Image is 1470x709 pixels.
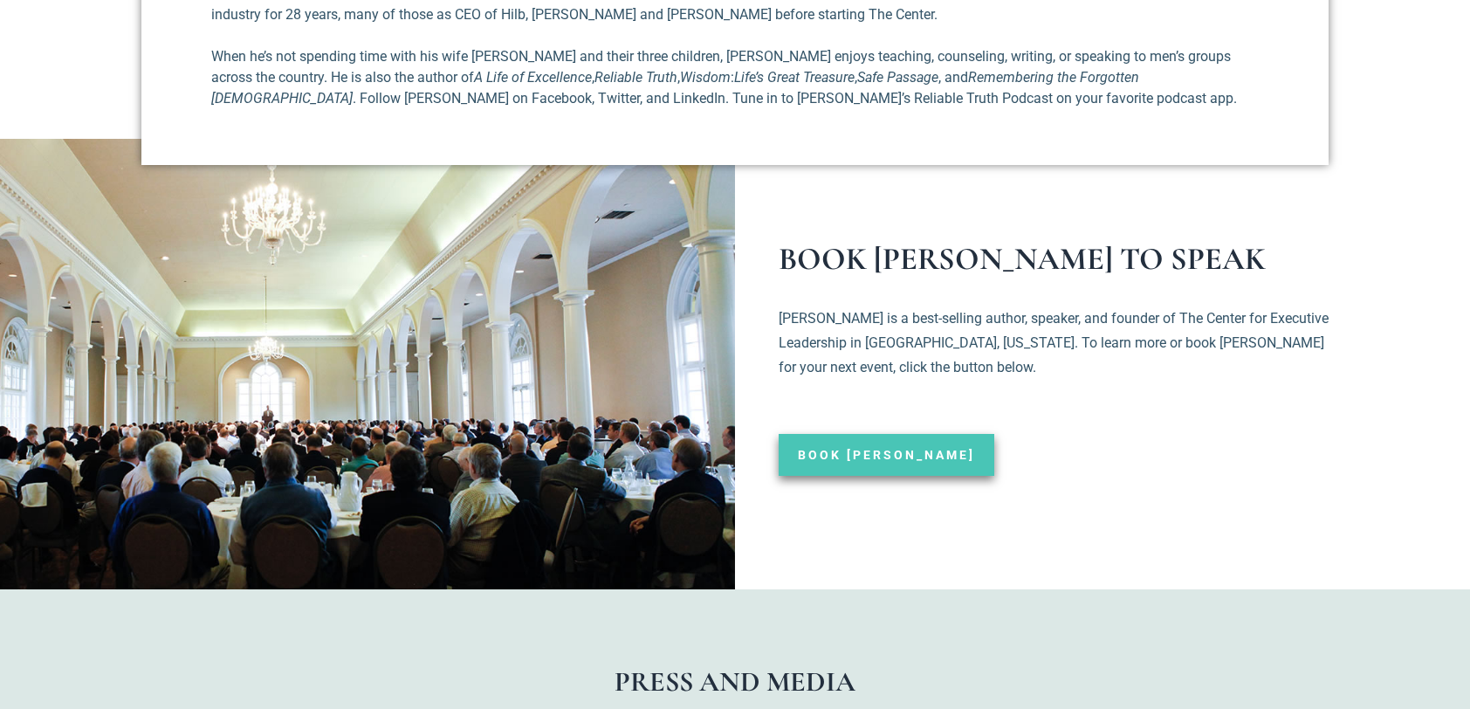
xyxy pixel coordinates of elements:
[594,69,677,86] em: Reliable Truth
[474,69,592,86] em: A Life of Excellence
[779,434,994,476] a: Book [PERSON_NAME]
[680,69,731,86] em: Wisdom
[734,69,855,86] em: Life’s Great Treasure
[798,449,975,461] span: Book [PERSON_NAME]
[211,46,1259,109] p: When he’s not spending time with his wife [PERSON_NAME] and their three children, [PERSON_NAME] e...
[857,69,938,86] em: Safe Passage
[779,244,1337,275] h1: BOOK [PERSON_NAME] TO SPEAK
[779,306,1337,404] p: [PERSON_NAME] is a best-selling author, speaker, and founder of The Center for Executive Leadersh...
[141,668,1329,696] h1: PRESS AND MEDIA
